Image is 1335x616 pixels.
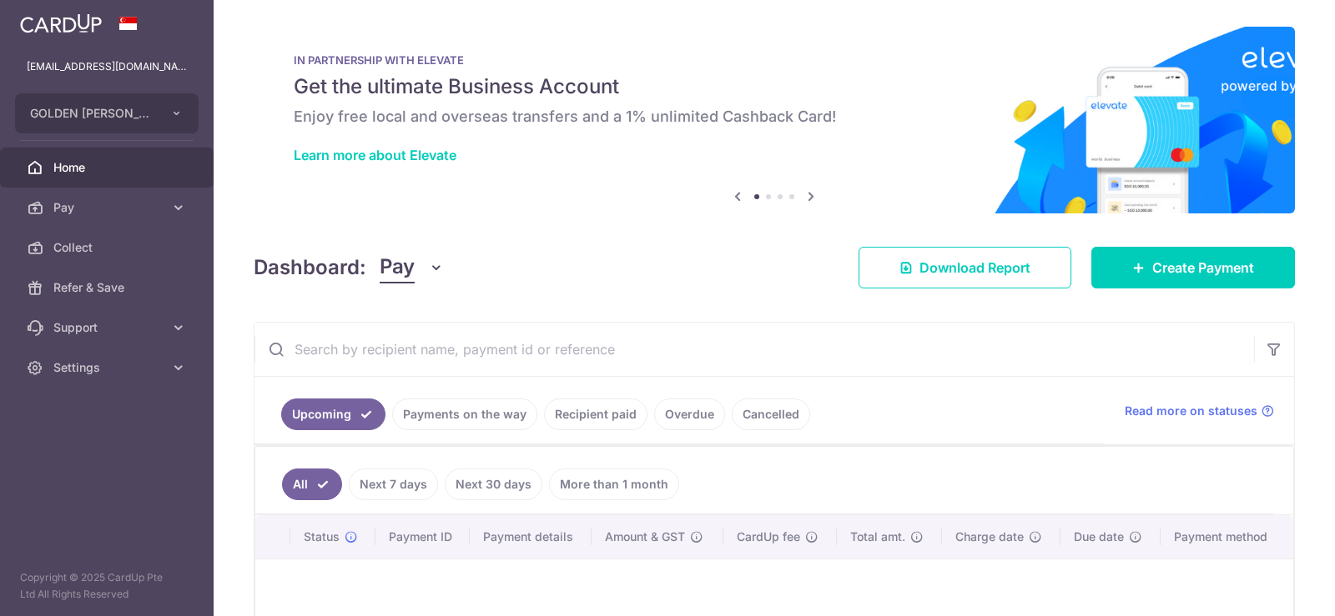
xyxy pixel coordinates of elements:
span: Home [53,159,164,176]
span: Read more on statuses [1125,403,1257,419]
a: All [282,468,342,500]
a: Upcoming [281,398,385,430]
span: Pay [53,199,164,216]
a: Next 30 days [445,468,542,500]
h4: Dashboard: [254,253,366,283]
a: Payments on the way [392,398,537,430]
span: GOLDEN [PERSON_NAME] MARKETING [30,105,154,122]
p: [EMAIL_ADDRESS][DOMAIN_NAME] [27,58,187,75]
span: Charge date [955,528,1024,545]
img: Renovation banner [254,27,1295,213]
img: CardUp [20,13,102,33]
a: Download Report [859,247,1071,288]
button: GOLDEN [PERSON_NAME] MARKETING [15,93,199,133]
span: Status [304,528,340,545]
a: Create Payment [1091,247,1295,288]
th: Payment ID [375,515,470,558]
h6: Enjoy free local and overseas transfers and a 1% unlimited Cashback Card! [294,107,1255,127]
th: Payment method [1161,515,1293,558]
a: Learn more about Elevate [294,147,456,163]
span: Amount & GST [605,528,685,545]
span: Support [53,319,164,336]
a: Recipient paid [544,398,647,430]
h5: Get the ultimate Business Account [294,73,1255,100]
span: Create Payment [1152,258,1254,278]
a: More than 1 month [549,468,679,500]
th: Payment details [470,515,592,558]
span: Total amt. [850,528,905,545]
input: Search by recipient name, payment id or reference [254,323,1254,376]
span: Settings [53,359,164,376]
a: Cancelled [732,398,810,430]
span: Collect [53,239,164,256]
button: Pay [380,252,444,283]
span: Refer & Save [53,279,164,296]
span: Pay [380,252,415,283]
span: CardUp fee [737,528,800,545]
a: Overdue [654,398,725,430]
a: Next 7 days [349,468,438,500]
span: Download Report [919,258,1030,278]
span: Due date [1074,528,1124,545]
a: Read more on statuses [1125,403,1274,419]
p: IN PARTNERSHIP WITH ELEVATE [294,53,1255,67]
